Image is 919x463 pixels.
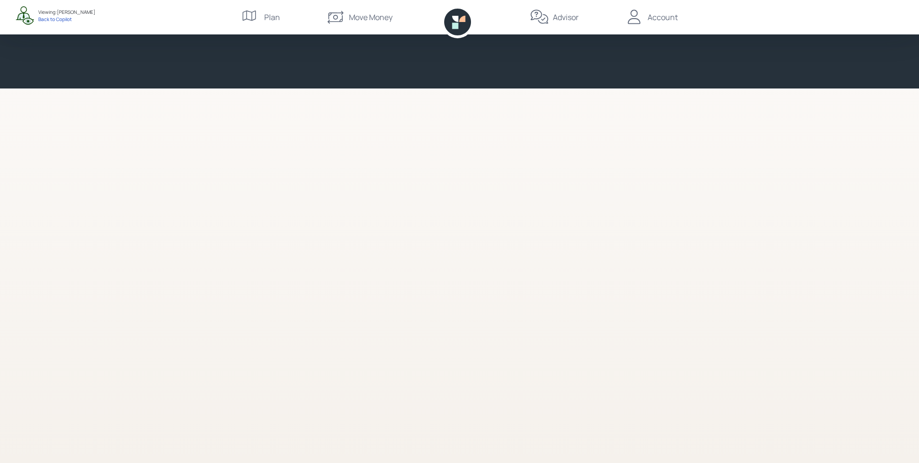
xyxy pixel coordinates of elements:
div: Viewing: [PERSON_NAME] [38,9,95,16]
div: Advisor [553,11,579,23]
img: Retirable loading [448,218,471,241]
div: Move Money [349,11,392,23]
div: Account [648,11,678,23]
div: Back to Copilot [38,16,95,22]
div: Plan [264,11,280,23]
